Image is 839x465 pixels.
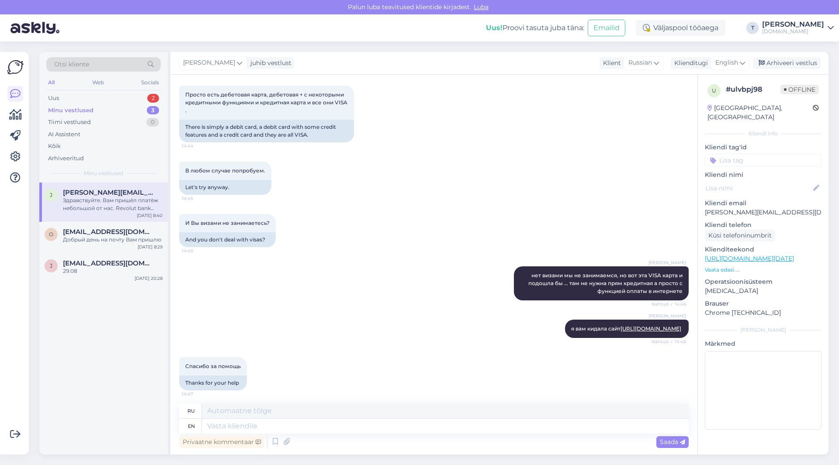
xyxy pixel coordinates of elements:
[135,275,163,282] div: [DATE] 20:28
[648,313,686,319] span: [PERSON_NAME]
[705,170,822,179] p: Kliendi nimi
[49,231,53,238] span: o
[571,325,683,332] span: я вам кидала сайт
[705,154,822,167] input: Lisa tag
[50,192,52,198] span: j
[471,3,491,11] span: Luba
[247,59,291,68] div: juhib vestlust
[712,87,716,94] span: u
[182,391,215,397] span: 14:47
[63,259,154,267] span: jonnyeng@gmail.com
[48,142,61,151] div: Kõik
[179,436,264,448] div: Privaatne kommentaar
[46,77,56,88] div: All
[705,339,822,348] p: Märkmed
[179,232,276,247] div: And you don't deal with visas?
[705,220,822,230] p: Kliendi telefon
[753,57,821,69] div: Arhiveeri vestlus
[705,230,775,241] div: Küsi telefoninumbrit
[188,419,195,434] div: en
[762,21,834,35] a: [PERSON_NAME][DOMAIN_NAME]
[179,180,271,195] div: Let's try anyway.
[63,228,154,236] span: organza73@mail.ru
[7,59,24,76] img: Askly Logo
[63,196,163,212] div: Здравствуйте. Вам пришёл платёж небольшой от нас. Revolut bank Ahmetsina
[588,20,625,36] button: Emailid
[147,106,159,115] div: 3
[705,183,811,193] input: Lisa nimi
[48,118,91,127] div: Tiimi vestlused
[183,58,235,68] span: [PERSON_NAME]
[705,266,822,274] p: Vaata edasi ...
[50,262,52,269] span: j
[707,103,813,122] div: [GEOGRAPHIC_DATA], [GEOGRAPHIC_DATA]
[660,438,685,446] span: Saada
[671,59,708,68] div: Klienditugi
[146,118,159,127] div: 0
[600,59,621,68] div: Klient
[705,277,822,286] p: Operatsioonisüsteem
[185,91,349,114] span: Просто есть дебетовая карта, дебетовая + с некоторыми кредитными функциями и кредитная карта и вс...
[63,236,163,244] div: Добрый день на почту Вам пришлю
[84,169,123,177] span: Minu vestlused
[705,199,822,208] p: Kliendi email
[48,154,84,163] div: Arhiveeritud
[636,20,725,36] div: Väljaspool tööaega
[486,24,503,32] b: Uus!
[179,375,247,390] div: Thanks for your help
[528,272,684,294] span: нет визами мы не занимаемся, но вот эта VISA карта и подошла бы ... там не нужна прям кредитная а...
[726,84,780,95] div: # ulvbpj98
[63,267,163,275] div: 29.08
[746,22,759,34] div: T
[705,308,822,317] p: Chrome [TECHNICAL_ID]
[648,259,686,266] span: [PERSON_NAME]
[762,28,824,35] div: [DOMAIN_NAME]
[182,143,215,149] span: 14:44
[780,85,819,94] span: Offline
[705,299,822,308] p: Brauser
[48,106,94,115] div: Minu vestlused
[182,248,215,254] span: 14:45
[185,220,270,226] span: И Вы визами не занимаетесь?
[185,167,265,174] span: В любом случае попробуем.
[705,143,822,152] p: Kliendi tag'id
[48,94,59,103] div: Uus
[705,208,822,217] p: [PERSON_NAME][EMAIL_ADDRESS][DOMAIN_NAME]
[147,94,159,103] div: 2
[63,189,154,196] span: jelena.ahmetsina@hotmail.com
[705,130,822,138] div: Kliendi info
[185,363,241,369] span: Спасибо за помощь
[652,338,686,345] span: Nähtud ✓ 14:46
[715,58,738,68] span: English
[705,255,794,262] a: [URL][DOMAIN_NAME][DATE]
[138,244,163,250] div: [DATE] 8:29
[179,120,354,142] div: There is simply a debit card, a debit card with some credit features and a credit card and they a...
[187,403,195,418] div: ru
[54,60,89,69] span: Otsi kliente
[137,212,163,219] div: [DATE] 8:40
[705,326,822,334] div: [PERSON_NAME]
[621,325,681,332] a: [URL][DOMAIN_NAME]
[139,77,161,88] div: Socials
[90,77,106,88] div: Web
[652,301,686,307] span: Nähtud ✓ 14:46
[182,195,215,202] span: 14:45
[705,245,822,254] p: Klienditeekond
[48,130,80,139] div: AI Assistent
[705,286,822,296] p: [MEDICAL_DATA]
[762,21,824,28] div: [PERSON_NAME]
[486,23,584,33] div: Proovi tasuta juba täna:
[628,58,652,68] span: Russian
